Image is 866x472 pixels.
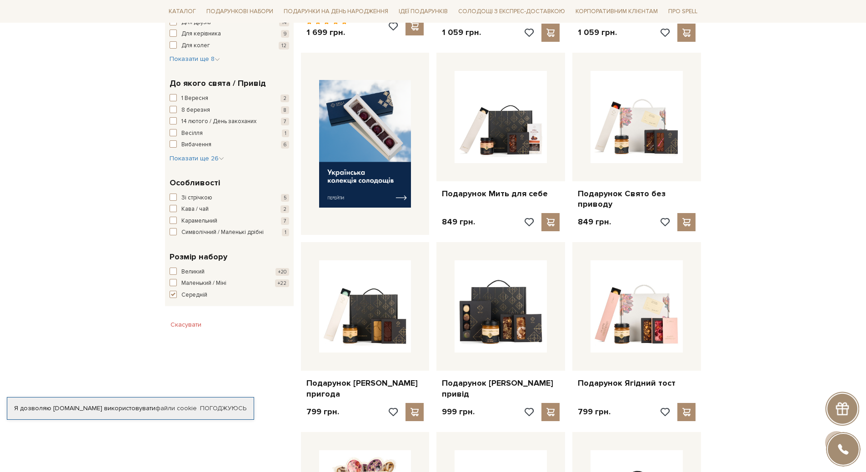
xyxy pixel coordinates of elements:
p: 999 грн. [442,407,475,417]
a: Корпоративним клієнтам [572,4,661,19]
button: Показати ще 26 [170,154,224,163]
span: 2 [280,205,289,213]
span: Для керівника [181,30,221,39]
span: До якого свята / Привід [170,77,266,89]
p: 799 грн. [578,407,611,417]
p: 849 грн. [578,217,611,227]
img: banner [319,80,411,208]
span: 7 [281,118,289,125]
span: Показати ще 8 [170,55,220,63]
span: 12 [279,42,289,50]
span: 9 [281,30,289,38]
span: Середній [181,291,207,300]
button: 1 Вересня 2 [170,94,289,103]
span: Особливості [170,177,220,189]
span: 8 березня [181,106,210,115]
span: Подарунки на День народження [280,5,392,19]
span: Розмір набору [170,251,227,263]
button: Зі стрічкою 5 [170,194,289,203]
span: Символічний / Маленькі дрібні [181,228,264,237]
span: 6 [281,141,289,149]
p: 849 грн. [442,217,475,227]
span: 5 [281,194,289,202]
span: 2 [280,94,289,102]
span: Вибачення [181,140,211,149]
span: Весілля [181,129,203,138]
span: 7 [281,217,289,225]
span: 1 Вересня [181,94,208,103]
span: Для колег [181,41,210,50]
button: Показати ще 8 [170,55,220,64]
span: Кава / чай [181,205,209,214]
p: 799 грн. [306,407,339,417]
p: 1 699 грн. [306,27,348,38]
span: Про Spell [665,5,701,19]
span: 1 [282,129,289,137]
button: Для колег 12 [170,41,289,50]
span: 8 [281,106,289,114]
a: Подарунок Ягідний тост [578,378,696,388]
span: Великий [181,268,205,277]
button: Великий +20 [170,268,289,277]
a: Подарунок [PERSON_NAME] привід [442,378,560,399]
button: Символічний / Маленькі дрібні 1 [170,228,289,237]
button: Карамельний 7 [170,217,289,226]
span: 1 [282,229,289,236]
a: файли cookie [155,404,197,412]
button: 8 березня 8 [170,106,289,115]
button: Весілля 1 [170,129,289,138]
a: Подарунок Свято без приводу [578,189,696,210]
span: Подарункові набори [203,5,277,19]
span: Показати ще 26 [170,154,224,162]
span: +22 [275,279,289,287]
button: Середній [170,291,289,300]
p: 1 059 грн. [578,27,617,38]
span: Зі стрічкою [181,194,212,203]
button: Скасувати [165,318,207,332]
button: 14 лютого / День закоханих 7 [170,117,289,126]
span: 14 лютого / День закоханих [181,117,256,126]
span: Карамельний [181,217,217,226]
button: Кава / чай 2 [170,205,289,214]
span: Ідеї подарунків [395,5,451,19]
a: Погоджуюсь [200,404,246,412]
span: Каталог [165,5,200,19]
a: Подарунок [PERSON_NAME] пригода [306,378,424,399]
button: Вибачення 6 [170,140,289,149]
button: Для керівника 9 [170,30,289,39]
p: 1 059 грн. [442,27,481,38]
div: Я дозволяю [DOMAIN_NAME] використовувати [7,404,254,412]
a: Подарунок Мить для себе [442,189,560,199]
a: Солодощі з експрес-доставкою [455,4,569,19]
span: 14 [279,19,289,26]
span: Маленький / Міні [181,279,226,288]
button: Маленький / Міні +22 [170,279,289,288]
span: +20 [275,268,289,276]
